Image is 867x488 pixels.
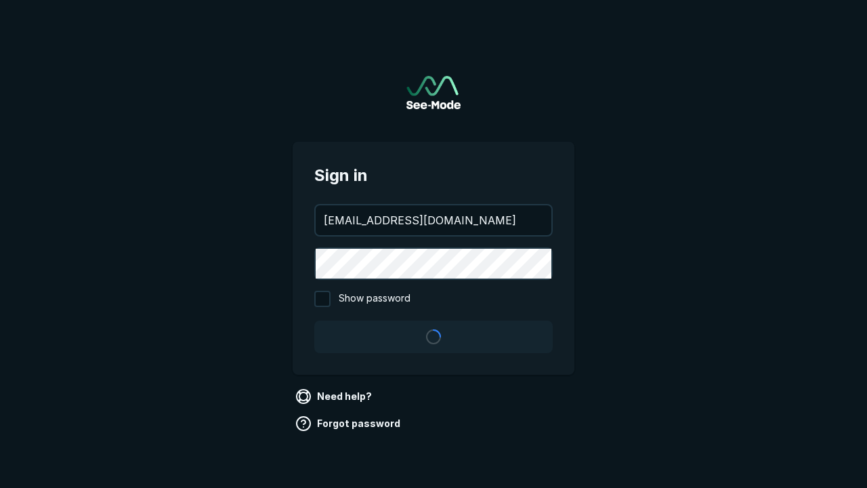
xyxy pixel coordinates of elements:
input: your@email.com [316,205,551,235]
span: Sign in [314,163,553,188]
a: Go to sign in [406,76,461,109]
a: Forgot password [293,413,406,434]
span: Show password [339,291,410,307]
a: Need help? [293,386,377,407]
img: See-Mode Logo [406,76,461,109]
